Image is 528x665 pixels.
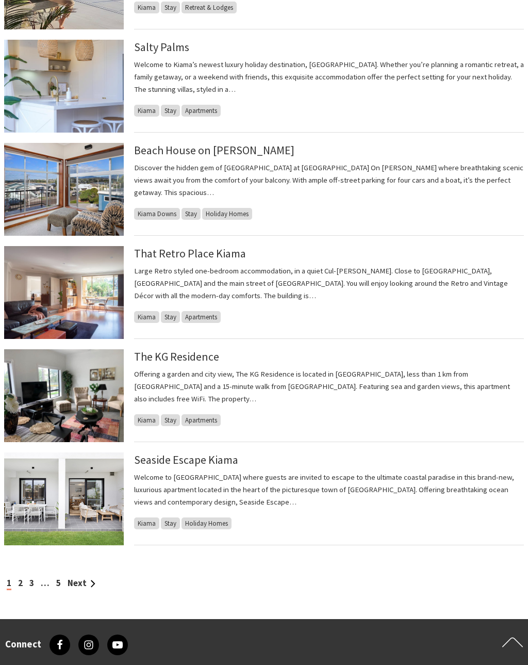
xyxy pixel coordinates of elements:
a: Seaside Escape Kiama [134,452,238,467]
span: Kiama [134,2,159,13]
p: Offering a garden and city view, The KG Residence is located in [GEOGRAPHIC_DATA], less than 1 km... [134,368,524,404]
a: Next [68,577,95,589]
span: Kiama [134,517,159,529]
span: Stay [181,208,201,220]
p: Large Retro styled one-bedroom accommodation, in a quiet Cul-[PERSON_NAME]. Close to [GEOGRAPHIC_... [134,265,524,301]
img: Beautiful Gourmet Kitchen to entertain & enjoy [4,40,124,133]
a: 5 [56,577,61,589]
span: Apartments [181,105,221,117]
span: Kiama [134,311,159,323]
span: Retreat & Lodges [181,2,237,13]
span: 1 [7,577,11,590]
span: Stay [161,105,180,117]
span: Apartments [181,414,221,426]
span: Stay [161,414,180,426]
span: … [41,577,49,589]
span: Stay [161,311,180,323]
a: The KG Residence [134,349,219,364]
span: Kiama Downs [134,208,180,220]
p: Welcome to [GEOGRAPHIC_DATA] where guests are invited to escape to the ultimate coastal paradise ... [134,471,524,508]
a: 2 [18,577,23,589]
p: Welcome to Kiama’s newest luxury holiday destination, [GEOGRAPHIC_DATA]. Whether you’re planning ... [134,58,524,95]
a: 3 [29,577,34,589]
a: That Retro Place Kiama [134,246,246,261]
p: Discover the hidden gem of [GEOGRAPHIC_DATA] at [GEOGRAPHIC_DATA] On [PERSON_NAME] where breathta... [134,161,524,198]
span: Stay [161,2,180,13]
img: Large sun-lit room with lounge, coffee table, smart TV and Kitchenette. [4,246,124,339]
img: View 2 [4,143,124,236]
a: Beach House on [PERSON_NAME] [134,143,294,157]
span: Apartments [181,311,221,323]
a: Salty Palms [134,40,189,54]
span: Holiday Homes [202,208,252,220]
span: Kiama [134,414,159,426]
span: Stay [161,517,180,529]
span: Holiday Homes [181,517,232,529]
h3: Connect [5,639,41,651]
span: Kiama [134,105,159,117]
